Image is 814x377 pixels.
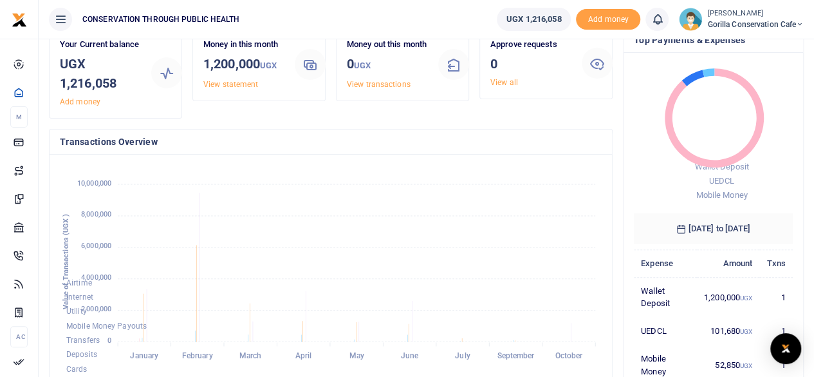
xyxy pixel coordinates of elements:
p: Money out this month [347,38,428,52]
li: Toup your wallet [576,9,640,30]
h3: 0 [347,54,428,75]
small: UGX [740,362,752,369]
li: Ac [10,326,28,347]
h3: UGX 1,216,058 [60,54,141,93]
a: Add money [60,97,100,106]
h3: 0 [490,54,571,73]
span: Transfers [66,336,100,345]
tspan: 2,000,000 [81,305,111,313]
th: Amount [697,249,760,277]
small: UGX [354,61,371,70]
text: Value of Transactions (UGX ) [62,214,70,310]
a: View statement [203,80,258,89]
tspan: 10,000,000 [77,179,111,188]
tspan: 4,000,000 [81,273,111,282]
span: Mobile Money Payouts [66,322,147,331]
small: UGX [740,328,752,335]
tspan: April [295,351,312,360]
span: Mobile Money [696,190,747,200]
th: Txns [759,249,793,277]
span: Wallet Deposit [694,162,748,171]
div: Open Intercom Messenger [770,333,801,364]
span: Airtime [66,278,92,287]
h4: Transactions Overview [60,135,602,149]
a: logo-small logo-large logo-large [12,14,27,24]
h6: [DATE] to [DATE] [634,213,793,244]
tspan: January [130,351,158,360]
li: Wallet ballance [492,8,576,31]
img: logo-small [12,12,27,28]
td: Wallet Deposit [634,277,697,317]
tspan: July [455,351,470,360]
td: 1 [759,318,793,345]
span: Add money [576,9,640,30]
img: profile-user [679,8,702,31]
span: UEDCL [709,176,735,186]
span: Internet [66,293,93,302]
tspan: October [555,351,583,360]
span: Deposits [66,351,97,360]
small: UGX [260,61,277,70]
h3: 1,200,000 [203,54,284,75]
a: UGX 1,216,058 [497,8,571,31]
span: UGX 1,216,058 [506,13,561,26]
p: Money in this month [203,38,284,52]
td: 1,200,000 [697,277,760,317]
small: UGX [740,295,752,302]
p: Approve requests [490,38,571,52]
a: Add money [576,14,640,23]
tspan: 8,000,000 [81,211,111,219]
td: UEDCL [634,318,697,345]
a: profile-user [PERSON_NAME] Gorilla Conservation Cafe [679,8,804,31]
tspan: May [349,351,364,360]
span: Gorilla Conservation Cafe [707,19,804,30]
th: Expense [634,249,697,277]
tspan: February [182,351,213,360]
tspan: March [239,351,262,360]
h4: Top Payments & Expenses [634,33,793,47]
a: View all [490,78,518,87]
span: CONSERVATION THROUGH PUBLIC HEALTH [77,14,245,25]
a: View transactions [347,80,411,89]
small: [PERSON_NAME] [707,8,804,19]
span: Cards [66,365,88,374]
p: Your Current balance [60,38,141,52]
li: M [10,106,28,128]
tspan: September [497,351,535,360]
tspan: June [401,351,419,360]
tspan: 6,000,000 [81,242,111,251]
tspan: 0 [107,336,111,345]
td: 1 [759,277,793,317]
span: Utility [66,307,87,316]
td: 101,680 [697,318,760,345]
